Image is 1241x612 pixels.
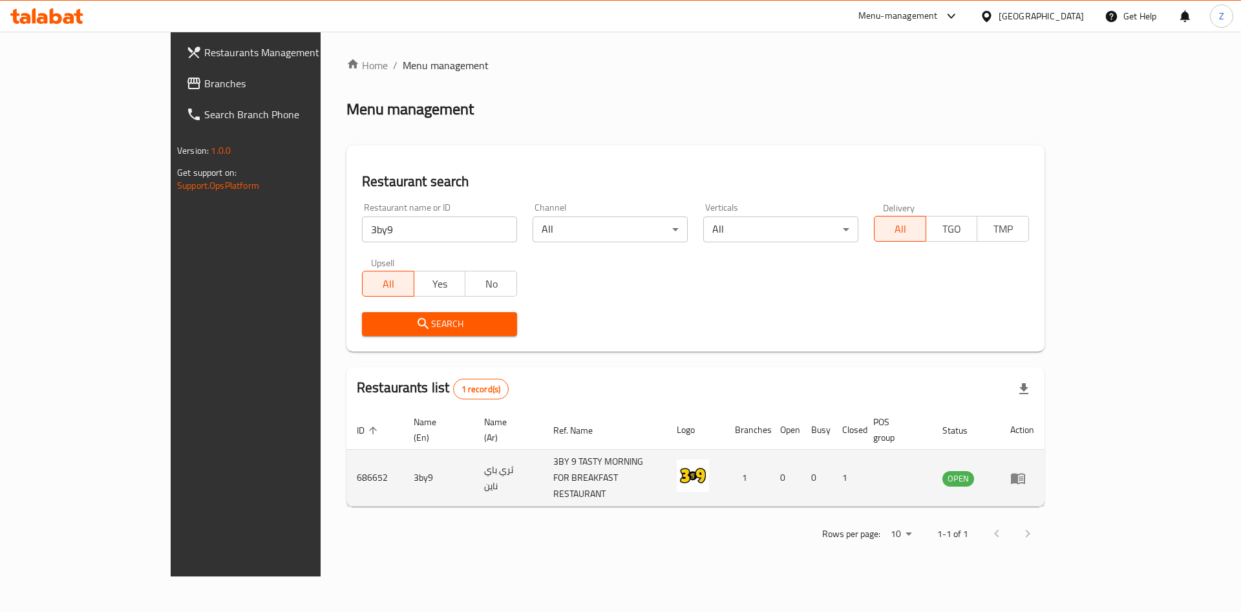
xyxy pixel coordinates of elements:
[357,423,381,438] span: ID
[880,220,921,238] span: All
[371,258,395,267] label: Upsell
[177,164,237,181] span: Get support on:
[357,378,509,399] h2: Restaurants list
[942,471,974,487] div: OPEN
[454,383,509,396] span: 1 record(s)
[725,450,770,507] td: 1
[177,142,209,159] span: Version:
[832,410,863,450] th: Closed
[372,316,507,332] span: Search
[362,312,517,336] button: Search
[474,450,544,507] td: ثري باي ناين
[1008,374,1039,405] div: Export file
[883,203,915,212] label: Delivery
[926,216,978,242] button: TGO
[471,275,512,293] span: No
[204,76,368,91] span: Branches
[553,423,610,438] span: Ref. Name
[942,423,984,438] span: Status
[873,414,917,445] span: POS group
[677,459,709,492] img: 3by9
[362,172,1029,191] h2: Restaurant search
[770,450,801,507] td: 0
[346,58,1045,73] nav: breadcrumb
[931,220,973,238] span: TGO
[725,410,770,450] th: Branches
[346,99,474,120] h2: Menu management
[453,379,509,399] div: Total records count
[362,216,517,242] input: Search for restaurant name or ID..
[1000,410,1045,450] th: Action
[533,216,688,242] div: All
[346,410,1045,507] table: enhanced table
[999,9,1084,23] div: [GEOGRAPHIC_DATA]
[937,526,968,542] p: 1-1 of 1
[822,526,880,542] p: Rows per page:
[858,8,938,24] div: Menu-management
[204,45,368,60] span: Restaurants Management
[1219,9,1224,23] span: Z
[368,275,409,293] span: All
[403,450,474,507] td: 3by9
[176,37,378,68] a: Restaurants Management
[465,271,517,297] button: No
[176,68,378,99] a: Branches
[484,414,528,445] span: Name (Ar)
[362,271,414,297] button: All
[419,275,461,293] span: Yes
[942,471,974,486] span: OPEN
[543,450,666,507] td: 3BY 9 TASTY MORNING FOR BREAKFAST RESTAURANT
[977,216,1029,242] button: TMP
[982,220,1024,238] span: TMP
[801,410,832,450] th: Busy
[770,410,801,450] th: Open
[801,450,832,507] td: 0
[204,107,368,122] span: Search Branch Phone
[414,414,458,445] span: Name (En)
[403,58,489,73] span: Menu management
[832,450,863,507] td: 1
[176,99,378,130] a: Search Branch Phone
[874,216,926,242] button: All
[703,216,858,242] div: All
[666,410,725,450] th: Logo
[414,271,466,297] button: Yes
[886,525,917,544] div: Rows per page:
[177,177,259,194] a: Support.OpsPlatform
[211,142,231,159] span: 1.0.0
[393,58,398,73] li: /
